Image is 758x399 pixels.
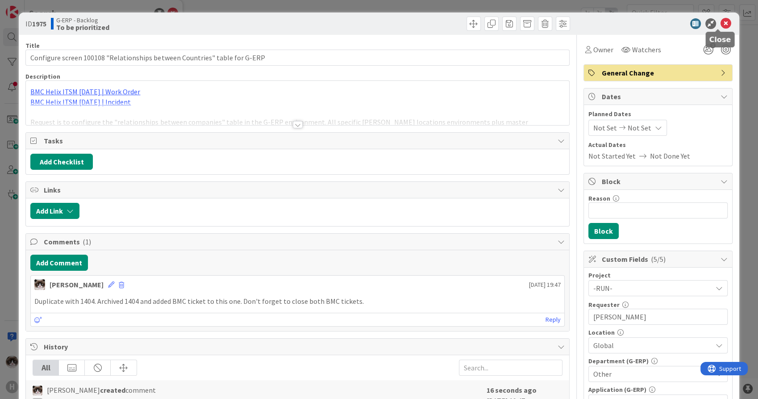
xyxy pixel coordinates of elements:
span: Not Done Yet [650,151,690,161]
b: created [100,386,125,395]
img: Kv [34,279,45,290]
span: Tasks [44,135,553,146]
span: Custom Fields [602,254,716,265]
a: BMC Helix ITSM [DATE] | Incident [30,97,131,106]
p: Duplicate with 1404. Archived 1404 and added BMC ticket to this one. Don't forget to close both B... [34,296,560,307]
img: Kv [33,386,42,395]
h5: Close [709,35,731,44]
span: Other [593,369,712,379]
span: Watchers [632,44,661,55]
a: Reply [546,314,561,325]
span: ( 1 ) [83,237,91,246]
div: Department (G-ERP) [588,358,728,364]
span: General Change [602,67,716,78]
button: Add Comment [30,255,88,271]
span: Description [25,72,60,80]
b: To be prioritized [56,24,109,31]
span: [DATE] 19:47 [529,280,561,290]
span: Actual Dates [588,140,728,150]
span: Global [593,340,712,351]
div: Application (G-ERP) [588,386,728,393]
span: Block [602,176,716,187]
label: Reason [588,194,610,202]
span: Dates [602,91,716,102]
span: Links [44,185,553,195]
span: -RUN- [593,282,708,294]
div: Location [588,329,728,336]
span: ( 5/5 ) [651,255,666,264]
span: Comments [44,236,553,247]
span: Support [19,1,41,12]
span: ID [25,18,46,29]
span: History [44,341,553,352]
span: G-ERP - Backlog [56,17,109,24]
span: Owner [593,44,613,55]
span: Not Set [593,122,617,133]
button: Add Link [30,203,79,219]
button: Add Checklist [30,154,93,170]
span: Not Set [628,122,651,133]
label: Requester [588,301,620,309]
input: type card name here... [25,50,569,66]
div: All [33,360,59,375]
span: Planned Dates [588,109,728,119]
span: Not Started Yet [588,151,636,161]
div: Project [588,272,728,278]
input: Search... [459,360,562,376]
b: 1975 [32,19,46,28]
b: 16 seconds ago [487,386,537,395]
div: [PERSON_NAME] [50,279,104,290]
a: BMC Helix ITSM [DATE] | Work Order [30,87,140,96]
button: Block [588,223,619,239]
label: Title [25,42,40,50]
